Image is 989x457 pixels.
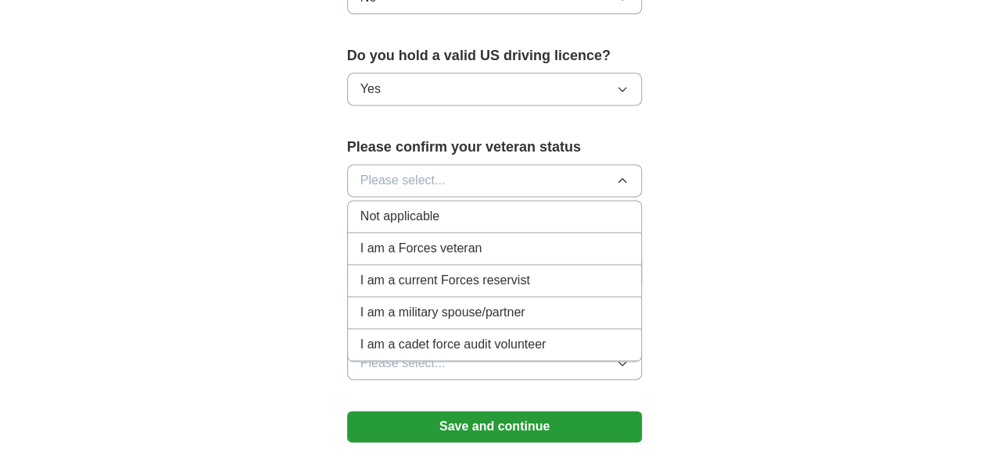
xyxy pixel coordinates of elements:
[360,303,525,322] span: I am a military spouse/partner
[360,239,482,258] span: I am a Forces veteran
[360,335,546,354] span: I am a cadet force audit volunteer
[360,354,446,373] span: Please select...
[360,80,381,98] span: Yes
[347,73,643,105] button: Yes
[347,45,643,66] label: Do you hold a valid US driving licence?
[360,207,439,226] span: Not applicable
[347,164,643,197] button: Please select...
[347,137,643,158] label: Please confirm your veteran status
[360,271,530,290] span: I am a current Forces reservist
[347,347,643,380] button: Please select...
[347,411,643,442] button: Save and continue
[360,171,446,190] span: Please select...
